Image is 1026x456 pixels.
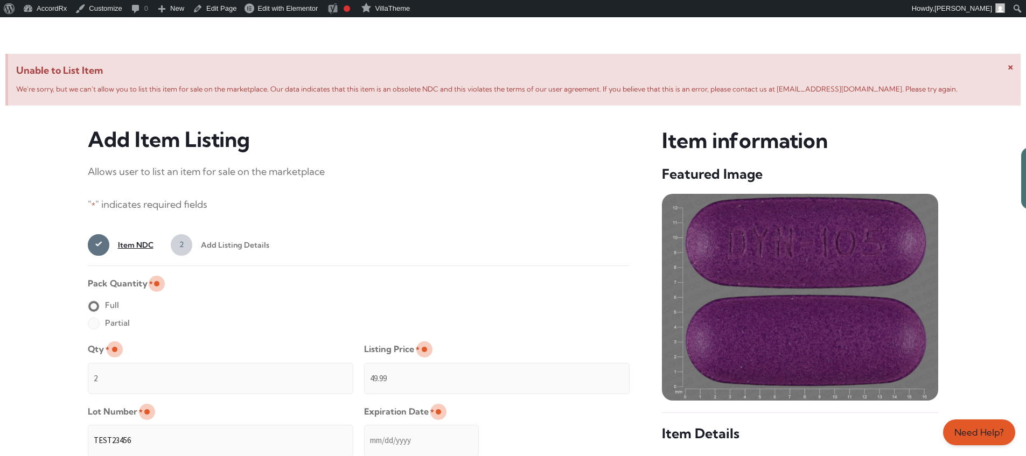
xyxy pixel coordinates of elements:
input: mm/dd/yyyy [364,425,479,456]
label: Partial [88,314,130,332]
span: [PERSON_NAME] [934,4,992,12]
legend: Pack Quantity [88,275,153,292]
span: Item NDC [109,234,153,256]
h3: Add Item Listing [88,127,630,152]
h5: Featured Image [662,165,938,183]
a: Need Help? [943,419,1015,445]
label: Expiration Date [364,403,434,420]
span: Edit with Elementor [257,4,318,12]
span: 1 [88,234,109,256]
span: Add Listing Details [192,234,269,256]
p: " " indicates required fields [88,196,630,214]
span: Unable to List Item [16,62,1013,79]
span: 2 [171,234,192,256]
label: Lot Number [88,403,143,420]
div: Focus keyphrase not set [344,5,350,12]
h5: Item Details [662,425,938,443]
p: Allows user to list an item for sale on the marketplace [88,163,630,180]
h3: Item information [662,127,938,155]
a: 1Item NDC [88,234,153,256]
span: We’re sorry, but we can’t allow you to list this item for sale on the marketplace. Our data indic... [16,85,958,93]
label: Qty [88,340,109,358]
label: Full [88,297,119,314]
label: Listing Price [364,340,420,358]
span: × [1008,59,1014,73]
